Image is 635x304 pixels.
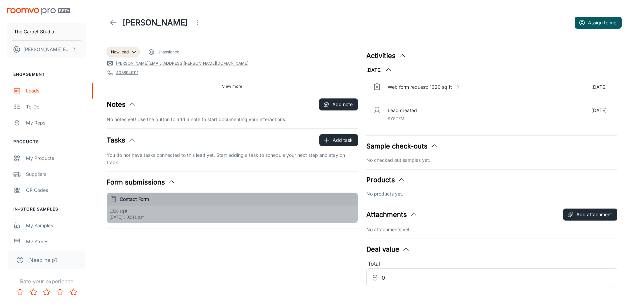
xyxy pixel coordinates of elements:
[7,41,86,58] button: [PERSON_NAME] Ewanik
[366,141,438,151] button: Sample check-outs
[366,210,418,220] button: Attachments
[26,103,86,110] div: To-do
[107,99,136,109] button: Notes
[319,134,358,146] button: Add task
[26,119,86,126] div: My Reps
[111,49,129,55] span: New lead
[366,51,406,61] button: Activities
[26,238,86,245] div: My Stores
[23,46,70,53] p: [PERSON_NAME] Ewanik
[388,116,404,121] span: System
[366,157,618,164] p: No checked out samples yet.
[26,187,86,194] div: QR Codes
[40,285,53,299] button: Rate 3 star
[29,256,58,264] span: Need help?
[7,23,86,40] button: The Carpet Studio
[107,47,140,57] div: New lead
[366,175,406,185] button: Products
[157,49,179,55] span: Unassigned
[382,268,618,287] input: Estimated deal value
[591,83,607,91] p: [DATE]
[107,151,358,166] p: You do not have tasks connected to this lead yet. Start adding a task to schedule your next step ...
[107,193,358,223] button: Contact Form1320 sq ft[DATE] 3:02:11 p.m.
[26,171,86,178] div: Suppliers
[27,285,40,299] button: Rate 2 star
[366,66,392,74] button: [DATE]
[26,87,86,94] div: Leads
[5,277,88,285] p: Rate your experience
[575,17,622,29] button: Assign to me
[107,116,358,123] p: No notes yet! Use the button to add a note to start documenting your interactions.
[14,28,54,35] p: The Carpet Studio
[366,190,618,198] p: No products yet.
[53,285,67,299] button: Rate 4 star
[120,196,355,203] h6: Contact Form
[366,244,410,254] button: Deal value
[116,60,248,66] a: [PERSON_NAME][EMAIL_ADDRESS][PERSON_NAME][DOMAIN_NAME]
[366,226,618,233] p: No attachments yet.
[191,16,204,29] button: Open menu
[388,83,452,91] p: Web form request: 1320 sq ft
[591,107,607,114] p: [DATE]
[222,83,242,89] span: View more
[116,70,138,76] a: 4038949111
[7,8,70,15] img: Roomvo PRO Beta
[319,98,358,110] button: Add note
[366,260,618,268] div: Total
[26,222,86,229] div: My Samples
[110,208,355,214] p: 1320 sq ft
[107,177,176,187] button: Form submissions
[67,285,80,299] button: Rate 5 star
[388,107,417,114] p: Lead created
[123,17,188,29] h1: [PERSON_NAME]
[563,209,617,221] button: Add attachment
[107,135,136,145] button: Tasks
[13,285,27,299] button: Rate 1 star
[110,215,146,220] span: [DATE] 3:02:11 p.m.
[219,81,245,91] button: View more
[26,155,86,162] div: My Products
